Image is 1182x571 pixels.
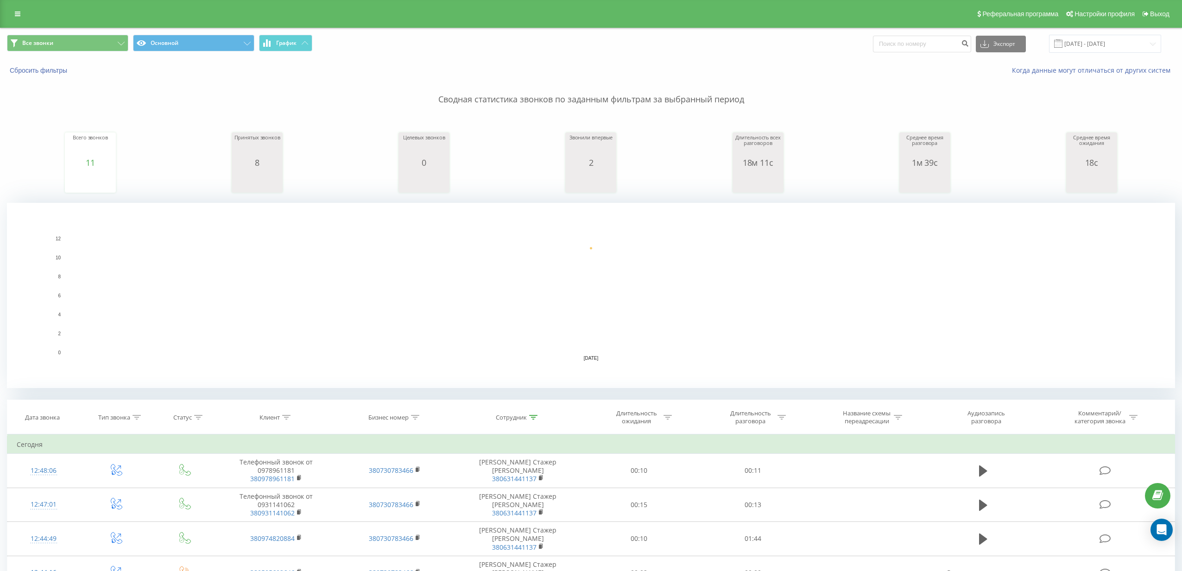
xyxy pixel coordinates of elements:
[7,75,1175,106] p: Сводная статистика звонков по заданным фильтрам за выбранный период
[67,167,114,195] svg: A chart.
[67,158,114,167] div: 11
[1150,10,1169,18] span: Выход
[401,158,447,167] div: 0
[7,203,1175,388] svg: A chart.
[17,530,71,548] div: 12:44:49
[982,10,1058,18] span: Реферальная программа
[250,534,295,543] a: 380974820884
[902,167,948,195] svg: A chart.
[976,36,1026,52] button: Экспорт
[1075,10,1135,18] span: Настройки профиля
[217,454,335,488] td: Телефонный звонок от 0978961181
[582,488,696,522] td: 00:15
[401,135,447,158] div: Целевых звонков
[17,496,71,514] div: 12:47:01
[234,135,280,158] div: Принятых звонков
[98,414,130,421] div: Тип звонка
[582,522,696,556] td: 00:10
[735,135,781,158] div: Длительность всех разговоров
[25,414,60,421] div: Дата звонка
[234,167,280,195] svg: A chart.
[7,435,1175,454] td: Сегодня
[58,293,61,298] text: 6
[454,488,582,522] td: [PERSON_NAME] Стажер [PERSON_NAME]
[17,462,71,480] div: 12:48:06
[612,409,661,425] div: Длительность ожидания
[735,158,781,167] div: 18м 11с
[369,534,413,543] a: 380730783466
[1068,167,1115,195] svg: A chart.
[56,255,61,260] text: 10
[234,158,280,167] div: 8
[492,474,537,483] a: 380631441137
[22,39,53,47] span: Все звонки
[568,158,614,167] div: 2
[454,522,582,556] td: [PERSON_NAME] Стажер [PERSON_NAME]
[259,35,312,51] button: График
[58,350,61,355] text: 0
[492,543,537,552] a: 380631441137
[56,236,61,241] text: 12
[133,35,254,51] button: Основной
[58,331,61,336] text: 2
[956,409,1016,425] div: Аудиозапись разговора
[217,488,335,522] td: Телефонный звонок от 0931141062
[401,167,447,195] svg: A chart.
[250,508,295,517] a: 380931141062
[492,508,537,517] a: 380631441137
[902,158,948,167] div: 1м 39с
[726,409,775,425] div: Длительность разговора
[1012,66,1175,75] a: Когда данные могут отличаться от других систем
[584,356,599,361] text: [DATE]
[173,414,192,421] div: Статус
[369,466,413,475] a: 380730783466
[67,135,114,158] div: Всего звонков
[58,274,61,279] text: 8
[1073,409,1127,425] div: Комментарий/категория звонка
[568,167,614,195] svg: A chart.
[1150,519,1173,541] div: Open Intercom Messenger
[568,135,614,158] div: Звонили впервые
[58,312,61,317] text: 4
[259,414,280,421] div: Клиент
[1068,158,1115,167] div: 18с
[368,414,409,421] div: Бизнес номер
[842,409,891,425] div: Название схемы переадресации
[496,414,527,421] div: Сотрудник
[735,167,781,195] svg: A chart.
[7,66,72,75] button: Сбросить фильтры
[1068,135,1115,158] div: Среднее время ожидания
[902,135,948,158] div: Среднее время разговора
[873,36,971,52] input: Поиск по номеру
[696,454,810,488] td: 00:11
[582,454,696,488] td: 00:10
[454,454,582,488] td: [PERSON_NAME] Стажер [PERSON_NAME]
[250,474,295,483] a: 380978961181
[369,500,413,509] a: 380730783466
[696,522,810,556] td: 01:44
[696,488,810,522] td: 00:13
[276,40,297,46] span: График
[7,35,128,51] button: Все звонки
